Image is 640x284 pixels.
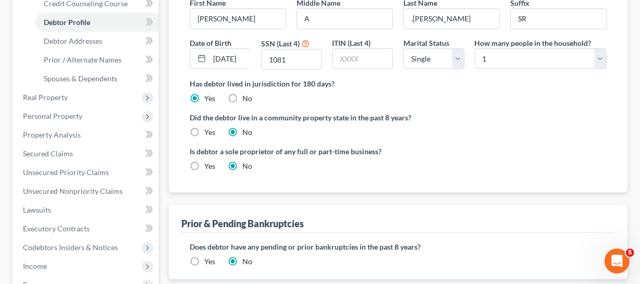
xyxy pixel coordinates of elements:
[190,112,607,123] label: Did the debtor live in a community property state in the past 8 years?
[23,130,81,139] span: Property Analysis
[23,168,109,177] span: Unsecured Priority Claims
[242,127,252,138] label: No
[605,249,630,274] iframe: Intercom live chat
[204,127,215,138] label: Yes
[261,38,300,49] label: SSN (Last 4)
[15,126,158,144] a: Property Analysis
[15,201,158,219] a: Lawsuits
[511,9,606,29] input: --
[44,74,117,83] span: Spouses & Dependents
[332,38,371,48] label: ITIN (Last 4)
[23,187,122,195] span: Unsecured Nonpriority Claims
[204,161,215,171] label: Yes
[15,182,158,201] a: Unsecured Nonpriority Claims
[23,262,47,270] span: Income
[15,163,158,182] a: Unsecured Priority Claims
[242,161,252,171] label: No
[210,49,251,69] input: MM/DD/YYYY
[190,38,231,48] label: Date of Birth
[44,18,90,27] span: Debtor Profile
[23,224,90,233] span: Executory Contracts
[35,32,158,51] a: Debtor Addresses
[190,9,286,29] input: --
[204,256,215,267] label: Yes
[35,51,158,69] a: Prior / Alternate Names
[23,93,68,102] span: Real Property
[297,9,392,29] input: M.I
[181,217,304,230] div: Prior & Pending Bankruptcies
[475,38,592,48] label: How many people in the household?
[23,149,73,158] span: Secured Claims
[44,36,102,45] span: Debtor Addresses
[404,9,499,29] input: --
[23,243,118,252] span: Codebtors Insiders & Notices
[23,205,51,214] span: Lawsuits
[190,146,393,157] label: Is debtor a sole proprietor of any full or part-time business?
[333,49,392,69] input: XXXX
[242,256,252,267] label: No
[190,241,607,252] label: Does debtor have any pending or prior bankruptcies in the past 8 years?
[15,219,158,238] a: Executory Contracts
[35,13,158,32] a: Debtor Profile
[35,69,158,88] a: Spouses & Dependents
[403,38,449,48] label: Marital Status
[626,249,634,257] span: 5
[44,55,121,64] span: Prior / Alternate Names
[15,144,158,163] a: Secured Claims
[204,93,215,104] label: Yes
[23,112,82,120] span: Personal Property
[262,50,322,69] input: XXXX
[242,93,252,104] label: No
[190,78,607,89] label: Has debtor lived in jurisdiction for 180 days?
